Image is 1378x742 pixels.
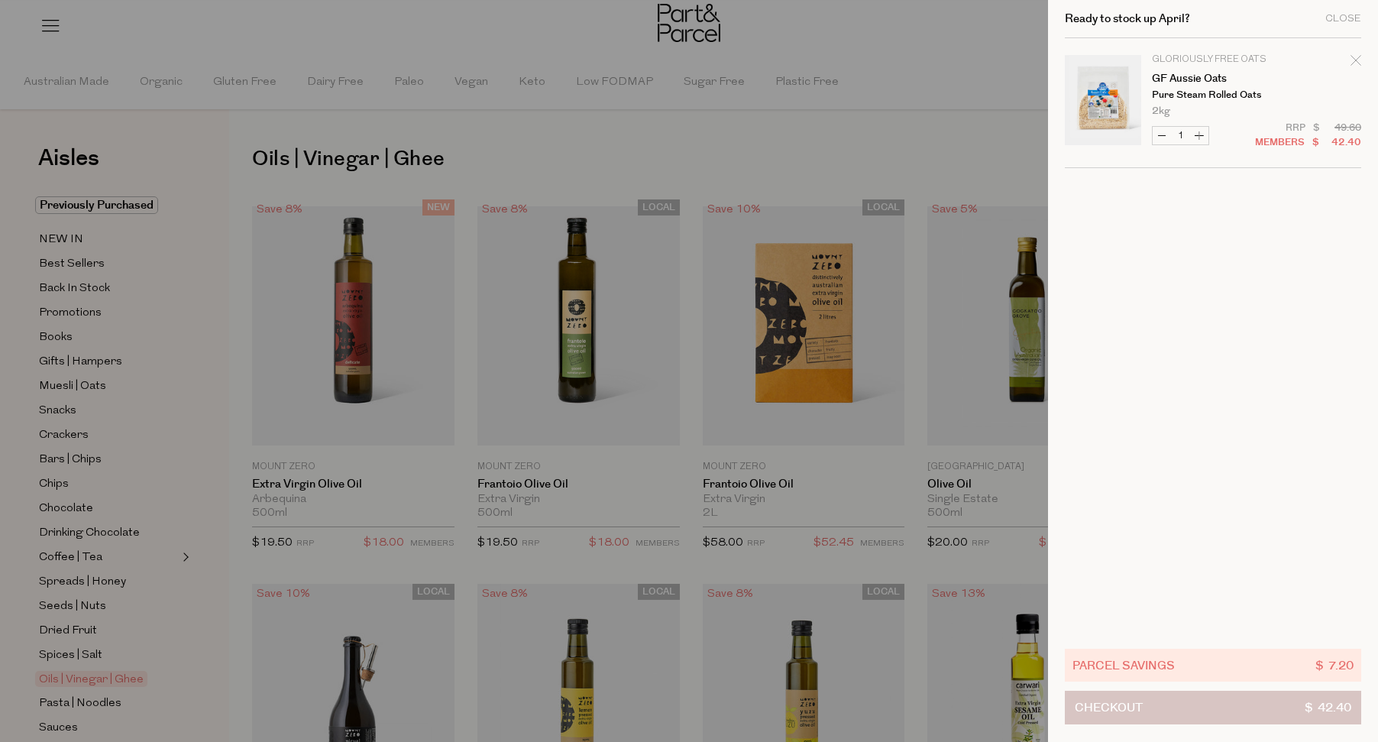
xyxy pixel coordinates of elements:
[1065,13,1190,24] h2: Ready to stock up April?
[1152,55,1270,64] p: Gloriously Free Oats
[1351,53,1361,73] div: Remove GF Aussie Oats
[1152,90,1270,100] p: Pure Steam Rolled Oats
[1171,127,1190,144] input: QTY GF Aussie Oats
[1325,14,1361,24] div: Close
[1305,692,1351,724] span: $ 42.40
[1315,656,1354,674] span: $ 7.20
[1152,73,1270,84] a: GF Aussie Oats
[1152,106,1170,116] span: 2kg
[1072,656,1175,674] span: Parcel Savings
[1065,691,1361,724] button: Checkout$ 42.40
[1075,692,1143,724] span: Checkout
